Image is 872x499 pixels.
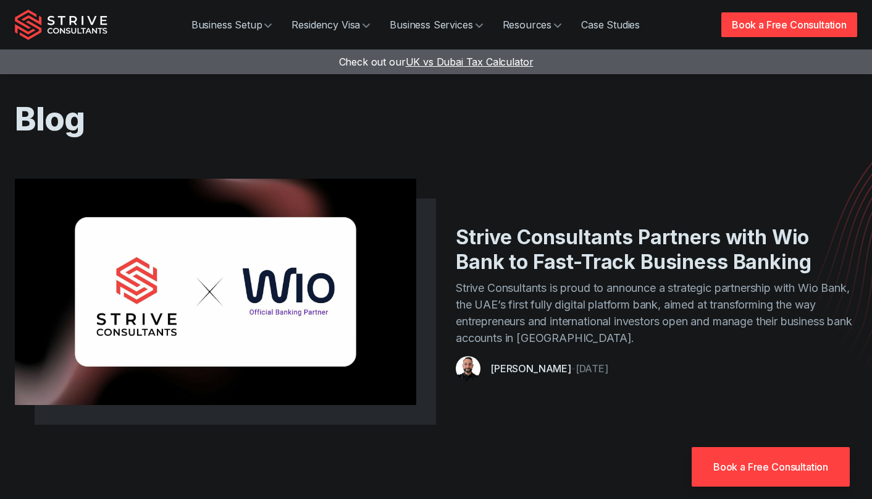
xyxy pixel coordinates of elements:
[282,12,380,37] a: Residency Visa
[339,56,534,68] a: Check out ourUK vs Dubai Tax Calculator
[456,225,811,274] a: Strive Consultants Partners with Wio Bank to Fast-Track Business Banking
[576,362,608,375] time: [DATE]
[571,362,576,375] span: -
[571,12,650,37] a: Case Studies
[15,189,416,415] a: wio x Strive
[721,12,857,37] a: Book a Free Consultation
[182,12,282,37] a: Business Setup
[493,12,572,37] a: Resources
[380,12,492,37] a: Business Services
[456,279,857,346] p: Strive Consultants is proud to announce a strategic partnership with Wio Bank, the UAE’s first fu...
[490,362,571,375] a: [PERSON_NAME]
[15,99,805,139] h1: Blog
[15,179,416,405] img: wio x Strive
[456,356,480,381] img: aDXDSydWJ-7kSlbU_Untitleddesign-75-.png
[406,56,534,68] span: UK vs Dubai Tax Calculator
[15,9,107,40] img: Strive Consultants
[692,447,850,487] a: Book a Free Consultation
